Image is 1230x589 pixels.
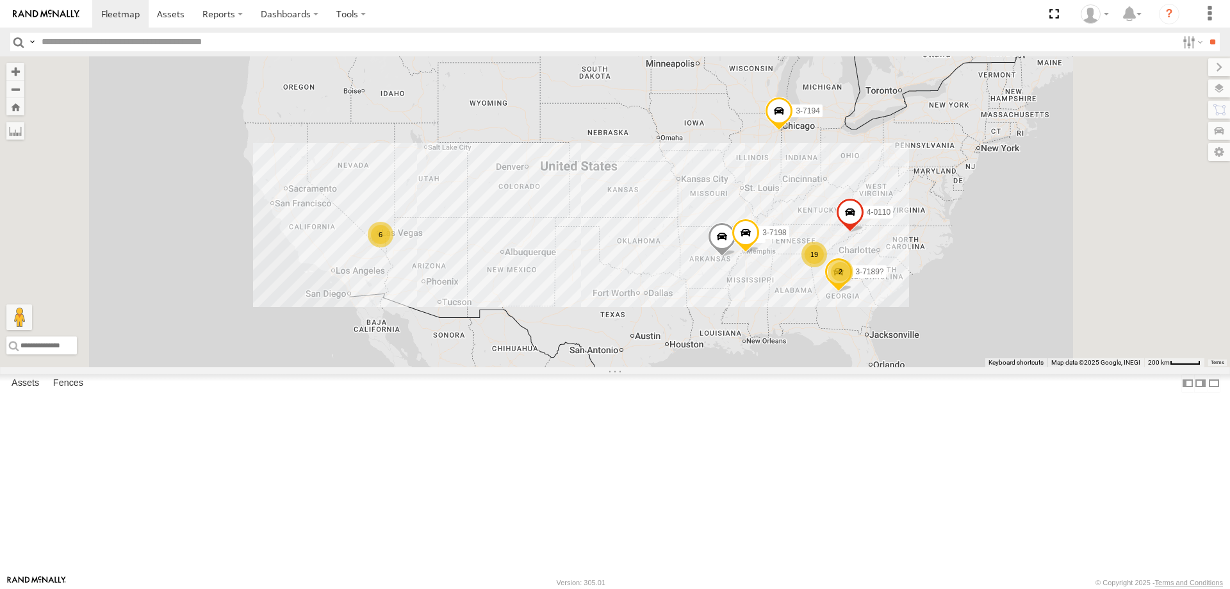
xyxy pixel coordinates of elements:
[6,122,24,140] label: Measure
[762,228,786,237] span: 3-7198
[557,579,605,586] div: Version: 305.01
[1177,33,1205,51] label: Search Filter Options
[988,358,1044,367] button: Keyboard shortcuts
[855,267,883,276] span: 3-7189?
[1144,358,1204,367] button: Map Scale: 200 km per 44 pixels
[13,10,79,19] img: rand-logo.svg
[27,33,37,51] label: Search Query
[1194,374,1207,393] label: Dock Summary Table to the Right
[6,80,24,98] button: Zoom out
[1208,374,1220,393] label: Hide Summary Table
[739,232,762,241] span: 3-7181
[867,208,890,217] span: 4-0110
[47,374,90,392] label: Fences
[1051,359,1140,366] span: Map data ©2025 Google, INEGI
[1095,579,1223,586] div: © Copyright 2025 -
[5,374,45,392] label: Assets
[6,304,32,330] button: Drag Pegman onto the map to open Street View
[1155,579,1223,586] a: Terms and Conditions
[801,242,827,267] div: 19
[1076,4,1113,24] div: Luis Barrios
[1159,4,1179,24] i: ?
[1208,143,1230,161] label: Map Settings
[368,222,393,247] div: 6
[828,259,853,285] div: 2
[1148,359,1170,366] span: 200 km
[1181,374,1194,393] label: Dock Summary Table to the Left
[7,576,66,589] a: Visit our Website
[796,106,819,115] span: 3-7194
[1211,360,1224,365] a: Terms
[6,98,24,115] button: Zoom Home
[6,63,24,80] button: Zoom in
